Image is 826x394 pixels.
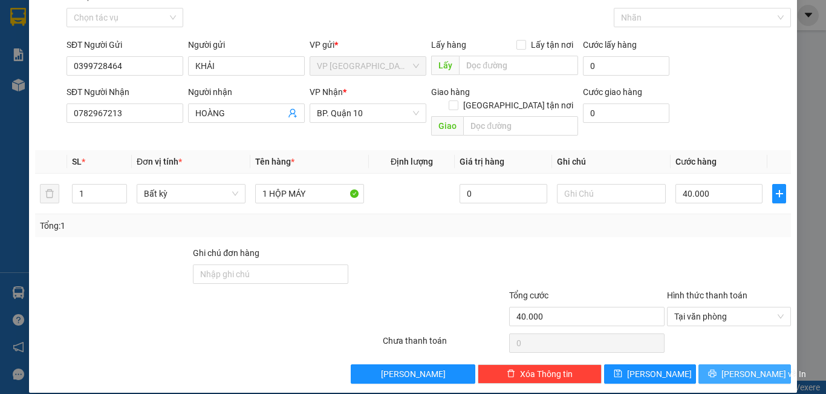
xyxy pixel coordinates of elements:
button: delete [40,184,59,203]
div: Chưa thanh toán [382,334,508,355]
span: 01 Võ Văn Truyện, KP.1, Phường 2 [96,36,166,51]
label: Ghi chú đơn hàng [193,248,259,258]
div: Người gửi [188,38,305,51]
button: [PERSON_NAME] [351,364,475,384]
span: ----------------------------------------- [33,65,148,75]
span: Đơn vị tính [137,157,182,166]
span: Xóa Thông tin [520,367,573,381]
input: Cước lấy hàng [583,56,669,76]
span: Lấy [431,56,459,75]
span: Bến xe [GEOGRAPHIC_DATA] [96,19,163,34]
span: Lấy hàng [431,40,466,50]
span: printer [708,369,717,379]
span: Giao [431,116,463,136]
span: In ngày: [4,88,74,95]
span: Tại văn phòng [674,307,784,326]
span: BP. Quận 10 [317,104,419,122]
th: Ghi chú [552,150,671,174]
span: [PERSON_NAME] [381,367,446,381]
span: user-add [288,108,298,118]
span: [GEOGRAPHIC_DATA] tận nơi [458,99,578,112]
span: [PERSON_NAME] và In [721,367,806,381]
div: VP gửi [310,38,426,51]
label: Cước giao hàng [583,87,642,97]
button: deleteXóa Thông tin [478,364,602,384]
span: Tên hàng [255,157,294,166]
span: Cước hàng [675,157,717,166]
button: plus [772,184,786,203]
span: Bất kỳ [144,185,238,203]
span: save [614,369,622,379]
span: plus [773,189,785,199]
span: Giao hàng [431,87,470,97]
span: Định lượng [391,157,433,166]
input: Cước giao hàng [583,103,669,123]
img: logo [4,7,58,61]
span: VPPD1208250011 [60,77,127,86]
button: save[PERSON_NAME] [604,364,697,384]
span: delete [507,369,515,379]
span: [PERSON_NAME]: [4,78,127,85]
strong: ĐỒNG PHƯỚC [96,7,166,17]
span: 14:40:34 [DATE] [27,88,74,95]
input: Dọc đường [459,56,578,75]
label: Hình thức thanh toán [667,291,747,300]
input: Dọc đường [463,116,578,136]
div: Người nhận [188,85,305,99]
span: [PERSON_NAME] [627,367,692,381]
div: Tổng: 1 [40,219,320,232]
label: Cước lấy hàng [583,40,637,50]
span: VP Nhận [310,87,343,97]
span: SL [72,157,82,166]
span: Lấy tận nơi [526,38,578,51]
span: Tổng cước [509,291,548,300]
input: Ghi Chú [557,184,666,203]
span: VP Phước Đông [317,57,419,75]
input: VD: Bàn, Ghế [255,184,364,203]
input: Ghi chú đơn hàng [193,264,348,284]
button: printer[PERSON_NAME] và In [698,364,791,384]
input: 0 [460,184,547,203]
div: SĐT Người Nhận [67,85,183,99]
span: Giá trị hàng [460,157,504,166]
span: Hotline: 19001152 [96,54,148,61]
div: SĐT Người Gửi [67,38,183,51]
